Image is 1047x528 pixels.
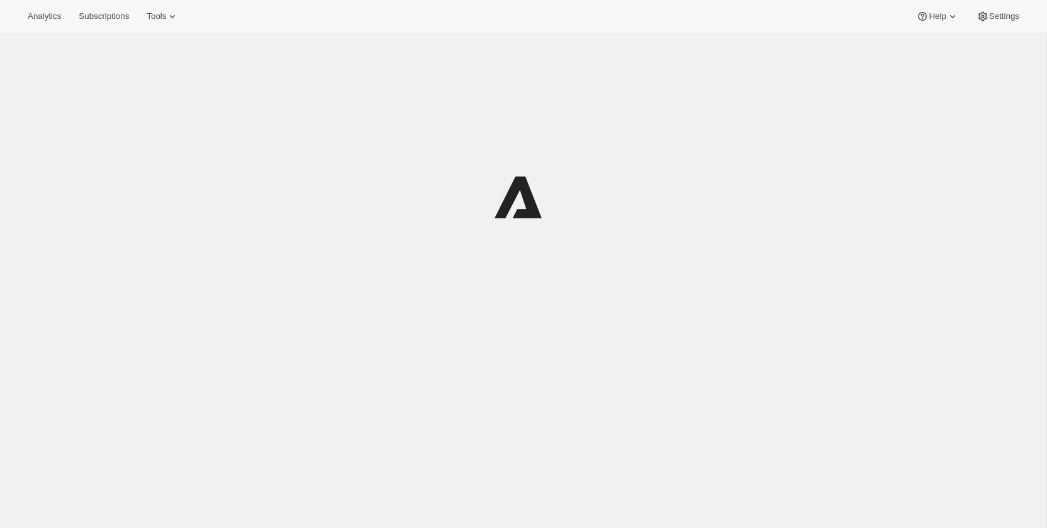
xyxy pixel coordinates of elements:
span: Subscriptions [79,11,129,21]
span: Analytics [28,11,61,21]
span: Help [929,11,946,21]
span: Tools [147,11,166,21]
span: Settings [989,11,1019,21]
button: Settings [969,8,1027,25]
button: Analytics [20,8,69,25]
button: Help [909,8,966,25]
button: Subscriptions [71,8,137,25]
button: Tools [139,8,186,25]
